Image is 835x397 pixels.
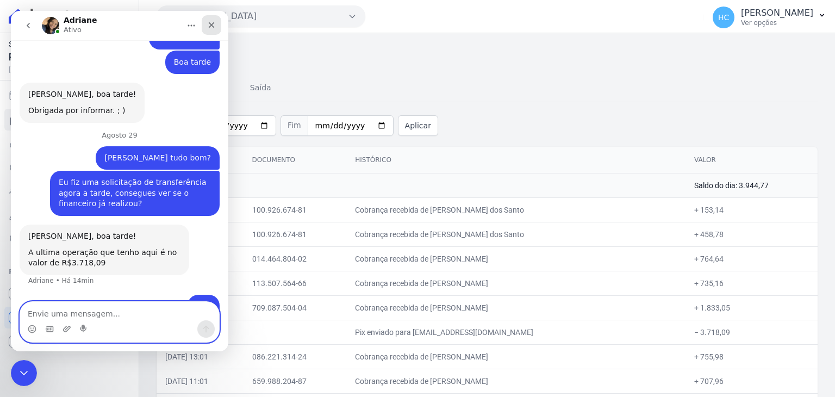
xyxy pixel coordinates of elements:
td: Cobrança recebida de [PERSON_NAME] dos Santo [346,222,686,246]
p: Ver opções [741,18,813,27]
a: Recebíveis [4,283,134,305]
th: Documento [244,147,347,173]
div: Eu fiz uma solicitação de transferência agora a tarde, consegues ver se o financeiro já realizou? [39,160,209,205]
td: Pix enviado para [EMAIL_ADDRESS][DOMAIN_NAME] [346,320,686,344]
td: + 707,96 [686,369,818,393]
span: Saldo atual [9,39,117,50]
td: 113.507.564-66 [244,271,347,295]
td: [DATE] 11:01 [157,369,244,393]
div: [PERSON_NAME] tudo bom? [94,142,200,153]
h2: Extrato [157,42,818,66]
button: [GEOGRAPHIC_DATA] [157,5,365,27]
td: Cobrança recebida de [PERSON_NAME] [346,271,686,295]
div: Isso [177,284,209,308]
a: Clientes [4,204,134,226]
iframe: Intercom live chat [11,11,228,351]
div: Henrique diz… [9,40,209,72]
span: Fim [281,115,308,136]
td: Cobrança recebida de [PERSON_NAME] [346,295,686,320]
div: Adriane • Há 14min [17,266,83,273]
a: Negativação [4,228,134,250]
div: Plataformas [9,265,130,278]
button: Enviar mensagem… [186,309,204,327]
td: 659.988.204-87 [244,369,347,393]
td: [DATE] 13:01 [157,344,244,369]
button: Seletor de emoji [17,314,26,322]
span: [DATE] 16:03 [9,65,117,75]
div: Boa tarde [154,40,209,64]
td: 014.464.804-02 [244,246,347,271]
a: Extrato [4,109,134,131]
div: Agosto 29 [9,121,209,135]
td: 100.926.674-81 [244,197,347,222]
div: Adriane diz… [9,214,209,284]
span: R$ 3.944,77 [9,50,117,65]
td: + 1.833,05 [686,295,818,320]
button: Start recording [69,314,78,322]
div: Adriane diz… [9,72,209,120]
td: + 755,98 [686,344,818,369]
div: [PERSON_NAME] tudo bom? [85,135,209,159]
td: Saldo do dia: 3.944,77 [686,173,818,197]
div: A ultima operação que tenho aqui é no valor de R$3.718,09 [17,237,170,258]
div: Eu fiz uma solicitação de transferência agora a tarde, consegues ver se o financeiro já realizou? [48,166,200,199]
div: Henrique diz… [9,284,209,309]
a: Troca de Arquivos [4,181,134,202]
td: Cobrança recebida de [PERSON_NAME] dos Santo [346,197,686,222]
td: + 153,14 [686,197,818,222]
td: − 3.718,09 [686,320,818,344]
div: [PERSON_NAME], boa tarde! [17,78,125,89]
td: + 764,64 [686,246,818,271]
button: Seletor de Gif [34,314,43,322]
div: [PERSON_NAME], boa tarde!A ultima operação que tenho aqui é no valor de R$3.718,09Adriane • Há 14min [9,214,178,264]
a: Cobranças [4,85,134,107]
div: Obrigada por informar. ; ) [17,95,125,106]
td: + 458,78 [686,222,818,246]
p: [PERSON_NAME] [741,8,813,18]
td: + 735,16 [686,271,818,295]
textarea: Envie uma mensagem... [9,291,208,309]
td: Cobrança recebida de [PERSON_NAME] [346,369,686,393]
button: HC [PERSON_NAME] Ver opções [704,2,835,33]
td: 100.926.674-81 [244,222,347,246]
p: Ativo [53,14,71,24]
a: Pagamentos [4,157,134,178]
iframe: Intercom live chat [11,360,37,386]
th: Valor [686,147,818,173]
td: Cobrança recebida de [PERSON_NAME] [346,344,686,369]
div: Boa tarde [163,46,200,57]
a: Saída [248,75,273,103]
td: Cobrança recebida de [PERSON_NAME] [346,246,686,271]
td: 086.221.314-24 [244,344,347,369]
button: Carregar anexo [52,314,60,322]
div: Fechar [191,4,210,24]
div: Henrique diz… [9,160,209,214]
div: Henrique diz… [9,135,209,160]
td: [DATE] [157,173,686,197]
th: Histórico [346,147,686,173]
div: [PERSON_NAME], boa tarde! [17,220,170,231]
div: [PERSON_NAME], boa tarde!Obrigada por informar. ; ) [9,72,134,111]
span: HC [718,14,729,21]
a: Conta Hent Novidade [4,307,134,328]
td: 709.087.504-04 [244,295,347,320]
button: Aplicar [398,115,438,136]
nav: Sidebar [9,85,130,352]
button: Início [170,4,191,25]
a: Nova transferência [4,133,134,154]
